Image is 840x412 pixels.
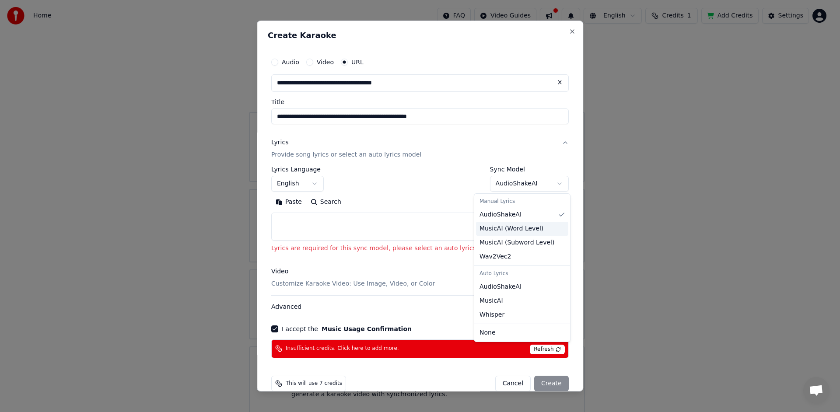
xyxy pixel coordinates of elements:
[479,238,554,247] span: MusicAI ( Subword Level )
[479,224,543,233] span: MusicAI ( Word Level )
[479,328,496,337] span: None
[476,196,568,208] div: Manual Lyrics
[479,297,503,305] span: MusicAI
[479,283,521,291] span: AudioShakeAI
[479,252,511,261] span: Wav2Vec2
[476,268,568,280] div: Auto Lyrics
[479,210,521,219] span: AudioShakeAI
[479,311,504,319] span: Whisper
